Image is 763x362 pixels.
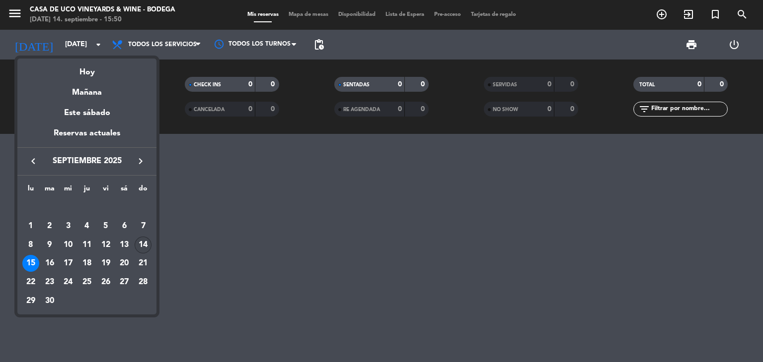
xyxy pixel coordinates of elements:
[40,273,59,292] td: 23 de septiembre de 2025
[115,273,134,292] td: 27 de septiembre de 2025
[77,183,96,198] th: jueves
[41,255,58,272] div: 16
[77,236,96,254] td: 11 de septiembre de 2025
[116,274,133,291] div: 27
[134,273,153,292] td: 28 de septiembre de 2025
[78,255,95,272] div: 18
[22,293,39,309] div: 29
[40,236,59,254] td: 9 de septiembre de 2025
[132,155,150,168] button: keyboard_arrow_right
[22,237,39,253] div: 8
[78,218,95,235] div: 4
[134,254,153,273] td: 21 de septiembre de 2025
[60,255,76,272] div: 17
[134,183,153,198] th: domingo
[40,254,59,273] td: 16 de septiembre de 2025
[78,237,95,253] div: 11
[77,254,96,273] td: 18 de septiembre de 2025
[17,59,156,79] div: Hoy
[59,254,77,273] td: 17 de septiembre de 2025
[96,217,115,236] td: 5 de septiembre de 2025
[41,274,58,291] div: 23
[21,292,40,310] td: 29 de septiembre de 2025
[21,217,40,236] td: 1 de septiembre de 2025
[17,99,156,127] div: Este sábado
[21,273,40,292] td: 22 de septiembre de 2025
[115,217,134,236] td: 6 de septiembre de 2025
[22,255,39,272] div: 15
[134,217,153,236] td: 7 de septiembre de 2025
[27,155,39,167] i: keyboard_arrow_left
[97,255,114,272] div: 19
[134,236,153,254] td: 14 de septiembre de 2025
[60,274,76,291] div: 24
[115,254,134,273] td: 20 de septiembre de 2025
[116,255,133,272] div: 20
[135,155,147,167] i: keyboard_arrow_right
[17,79,156,99] div: Mañana
[21,183,40,198] th: lunes
[96,183,115,198] th: viernes
[135,274,152,291] div: 28
[96,254,115,273] td: 19 de septiembre de 2025
[135,218,152,235] div: 7
[135,237,152,253] div: 14
[97,237,114,253] div: 12
[96,236,115,254] td: 12 de septiembre de 2025
[21,198,153,217] td: SEP.
[41,218,58,235] div: 2
[22,218,39,235] div: 1
[21,236,40,254] td: 8 de septiembre de 2025
[41,293,58,309] div: 30
[60,237,76,253] div: 10
[97,218,114,235] div: 5
[96,273,115,292] td: 26 de septiembre de 2025
[60,218,76,235] div: 3
[59,273,77,292] td: 24 de septiembre de 2025
[97,274,114,291] div: 26
[59,217,77,236] td: 3 de septiembre de 2025
[24,155,42,168] button: keyboard_arrow_left
[40,217,59,236] td: 2 de septiembre de 2025
[135,255,152,272] div: 21
[59,236,77,254] td: 10 de septiembre de 2025
[42,155,132,168] span: septiembre 2025
[22,274,39,291] div: 22
[116,218,133,235] div: 6
[59,183,77,198] th: miércoles
[77,273,96,292] td: 25 de septiembre de 2025
[116,237,133,253] div: 13
[40,183,59,198] th: martes
[115,236,134,254] td: 13 de septiembre de 2025
[78,274,95,291] div: 25
[17,127,156,147] div: Reservas actuales
[21,254,40,273] td: 15 de septiembre de 2025
[40,292,59,310] td: 30 de septiembre de 2025
[77,217,96,236] td: 4 de septiembre de 2025
[115,183,134,198] th: sábado
[41,237,58,253] div: 9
